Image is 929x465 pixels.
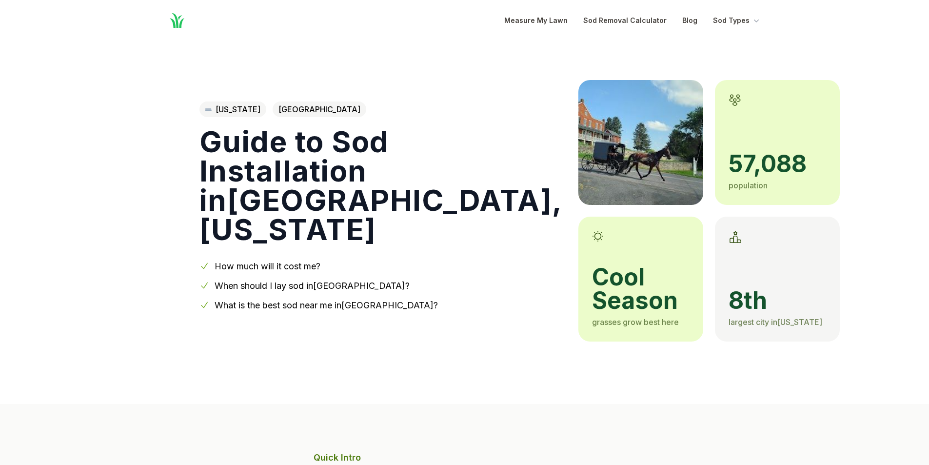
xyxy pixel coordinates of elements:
a: Sod Removal Calculator [583,15,667,26]
span: [GEOGRAPHIC_DATA] [273,101,366,117]
a: What is the best sod near me in[GEOGRAPHIC_DATA]? [215,300,438,310]
span: grasses grow best here [592,317,679,327]
p: Quick Intro [314,451,616,465]
h1: Guide to Sod Installation in [GEOGRAPHIC_DATA] , [US_STATE] [199,127,563,244]
span: largest city in [US_STATE] [729,317,822,327]
span: 8th [729,289,826,312]
img: A picture of Lancaster [578,80,703,205]
a: [US_STATE] [199,101,266,117]
a: Measure My Lawn [504,15,568,26]
span: cool season [592,265,690,312]
button: Sod Types [713,15,761,26]
span: population [729,181,768,190]
a: Blog [682,15,697,26]
img: Pennsylvania state outline [205,108,212,111]
span: 57,088 [729,152,826,176]
a: How much will it cost me? [215,261,320,271]
a: When should I lay sod in[GEOGRAPHIC_DATA]? [215,281,410,291]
